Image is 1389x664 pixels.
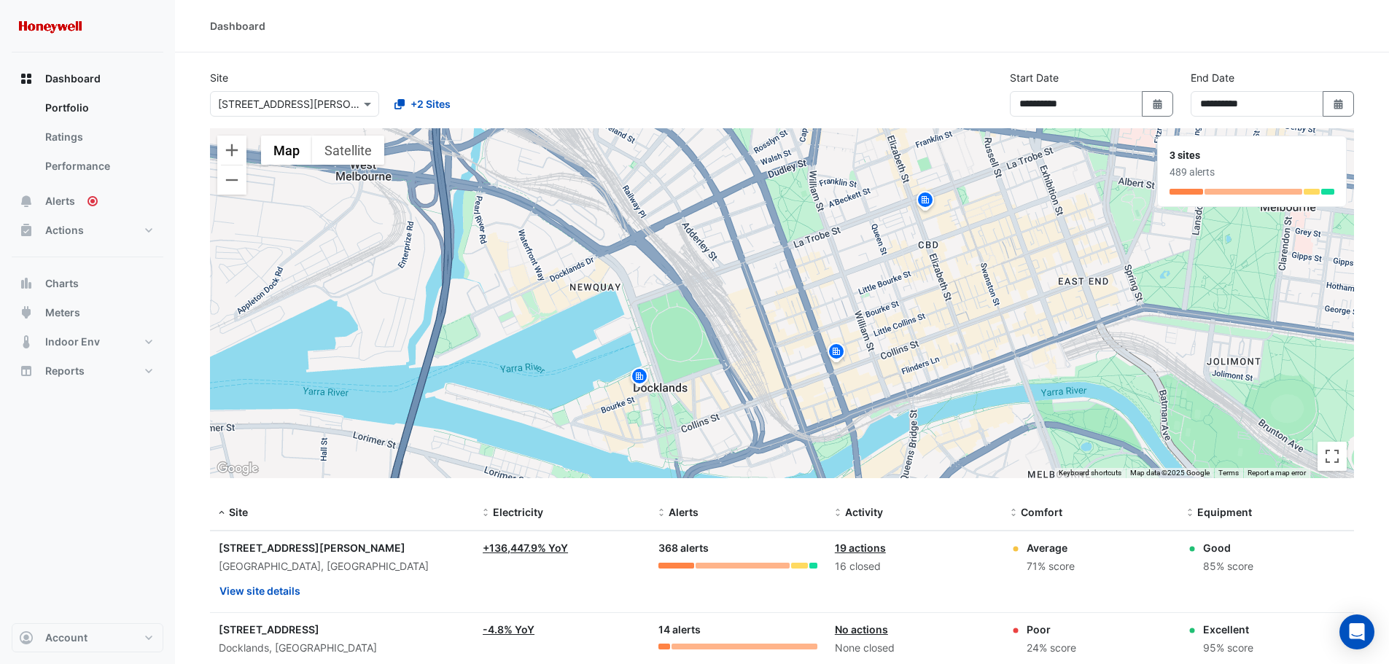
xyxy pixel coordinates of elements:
button: Show street map [261,136,312,165]
div: Docklands, [GEOGRAPHIC_DATA] [219,640,465,657]
fa-icon: Select Date [1332,98,1345,110]
button: +2 Sites [385,91,460,117]
app-icon: Actions [19,223,34,238]
a: Portfolio [34,93,163,122]
span: Indoor Env [45,335,100,349]
span: Map data ©2025 Google [1130,469,1210,477]
div: Excellent [1203,622,1253,637]
span: Meters [45,305,80,320]
div: Poor [1027,622,1076,637]
img: site-pin.svg [628,366,651,391]
div: [GEOGRAPHIC_DATA], [GEOGRAPHIC_DATA] [219,558,465,575]
button: Zoom in [217,136,246,165]
span: +2 Sites [411,96,451,112]
img: site-pin.svg [825,341,848,367]
span: Charts [45,276,79,291]
button: View site details [219,578,301,604]
span: Dashboard [45,71,101,86]
a: +136,447.9% YoY [483,542,568,554]
div: Dashboard [210,18,265,34]
span: Activity [845,506,883,518]
img: Google [214,459,262,478]
label: End Date [1191,70,1234,85]
div: 14 alerts [658,622,817,638]
a: Ratings [34,122,163,152]
div: Good [1203,540,1253,555]
span: Electricity [493,506,543,518]
button: Alerts [12,187,163,216]
button: Charts [12,269,163,298]
div: 16 closed [835,558,993,575]
app-icon: Alerts [19,194,34,208]
a: -4.8% YoY [483,623,534,636]
app-icon: Charts [19,276,34,291]
span: Alerts [669,506,699,518]
span: Alerts [45,194,75,208]
div: Dashboard [12,93,163,187]
div: [STREET_ADDRESS][PERSON_NAME] [219,540,465,555]
img: Company Logo [17,12,83,41]
div: 368 alerts [658,540,817,557]
button: Reports [12,356,163,386]
a: Terms [1218,469,1239,477]
app-icon: Reports [19,364,34,378]
a: Performance [34,152,163,181]
div: 24% score [1027,640,1076,657]
button: Keyboard shortcuts [1059,468,1121,478]
app-icon: Meters [19,305,34,320]
div: 71% score [1027,558,1075,575]
button: Meters [12,298,163,327]
fa-icon: Select Date [1151,98,1164,110]
a: Report a map error [1248,469,1306,477]
app-icon: Dashboard [19,71,34,86]
button: Actions [12,216,163,245]
button: Toggle fullscreen view [1318,442,1347,471]
a: No actions [835,623,888,636]
button: Zoom out [217,165,246,195]
app-icon: Indoor Env [19,335,34,349]
span: Account [45,630,87,645]
label: Start Date [1010,70,1059,85]
label: Site [210,70,228,85]
span: Actions [45,223,84,238]
button: Account [12,623,163,652]
div: 95% score [1203,640,1253,657]
div: 3 sites [1170,148,1334,163]
div: 489 alerts [1170,165,1334,180]
span: Reports [45,364,85,378]
span: Comfort [1021,506,1062,518]
div: [STREET_ADDRESS] [219,622,465,637]
button: Show satellite imagery [312,136,384,165]
a: Open this area in Google Maps (opens a new window) [214,459,262,478]
a: 19 actions [835,542,886,554]
div: Tooltip anchor [86,195,99,208]
span: Site [229,506,248,518]
button: Dashboard [12,64,163,93]
div: Open Intercom Messenger [1339,614,1374,649]
button: Indoor Env [12,327,163,356]
span: Equipment [1197,506,1252,518]
div: 85% score [1203,558,1253,575]
div: Average [1027,540,1075,555]
img: site-pin.svg [914,190,937,215]
div: None closed [835,640,993,657]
